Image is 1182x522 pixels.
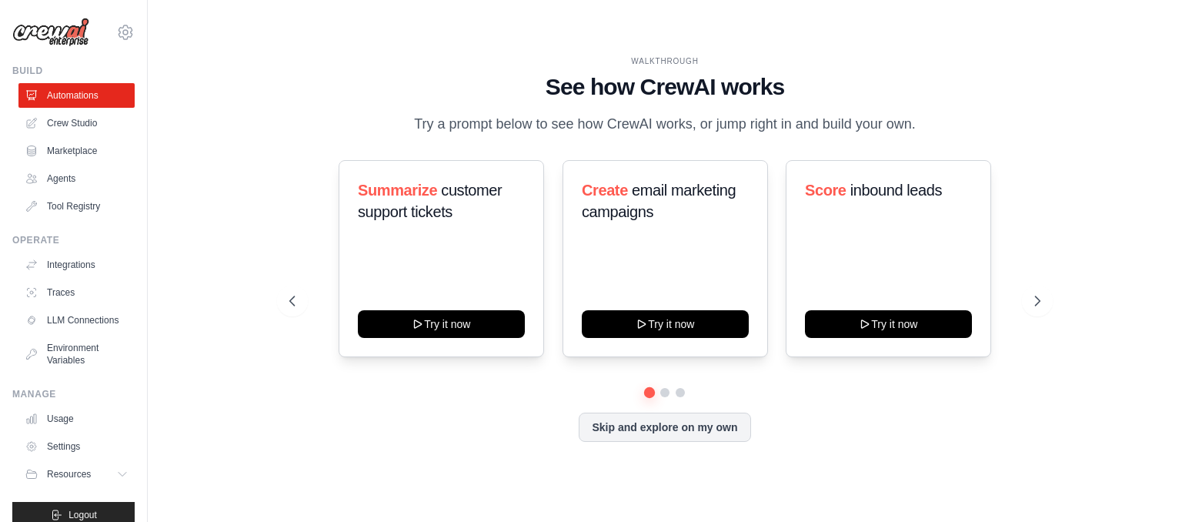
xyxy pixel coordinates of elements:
[579,413,750,442] button: Skip and explore on my own
[12,234,135,246] div: Operate
[850,182,942,199] span: inbound leads
[12,18,89,47] img: Logo
[18,308,135,333] a: LLM Connections
[18,280,135,305] a: Traces
[1105,448,1182,522] iframe: Chat Widget
[68,509,97,521] span: Logout
[18,166,135,191] a: Agents
[18,139,135,163] a: Marketplace
[582,182,628,199] span: Create
[406,113,923,136] p: Try a prompt below to see how CrewAI works, or jump right in and build your own.
[18,434,135,459] a: Settings
[582,182,736,220] span: email marketing campaigns
[289,73,1040,101] h1: See how CrewAI works
[12,65,135,77] div: Build
[805,310,972,338] button: Try it now
[18,83,135,108] a: Automations
[18,111,135,136] a: Crew Studio
[18,336,135,373] a: Environment Variables
[358,310,525,338] button: Try it now
[18,462,135,487] button: Resources
[582,310,749,338] button: Try it now
[289,55,1040,67] div: WALKTHROUGH
[18,253,135,277] a: Integrations
[358,182,437,199] span: Summarize
[18,407,135,431] a: Usage
[805,182,846,199] span: Score
[18,194,135,219] a: Tool Registry
[47,468,91,480] span: Resources
[12,388,135,400] div: Manage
